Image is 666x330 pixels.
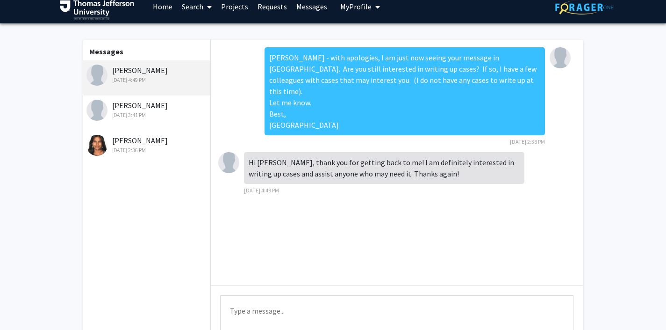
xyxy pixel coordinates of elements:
[86,135,208,154] div: [PERSON_NAME]
[86,135,107,156] img: Shannon Fernando
[86,65,107,86] img: Nicholas Tomasko
[550,47,571,68] img: Elissa Miller
[7,288,40,323] iframe: Chat
[244,187,279,194] span: [DATE] 4:49 PM
[86,100,208,119] div: [PERSON_NAME]
[244,152,524,184] div: Hi [PERSON_NAME], thank you for getting back to me! I am definitely interested in writing up case...
[86,146,208,154] div: [DATE] 2:36 PM
[86,100,107,121] img: Olivia Sanders
[265,47,545,135] div: [PERSON_NAME] - with apologies, I am just now seeing your message in [GEOGRAPHIC_DATA]. Are you s...
[218,152,239,173] img: Nicholas Tomasko
[86,111,208,119] div: [DATE] 3:41 PM
[340,2,372,11] span: My Profile
[510,138,545,145] span: [DATE] 2:38 PM
[86,65,208,84] div: [PERSON_NAME]
[86,76,208,84] div: [DATE] 4:49 PM
[89,47,123,56] b: Messages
